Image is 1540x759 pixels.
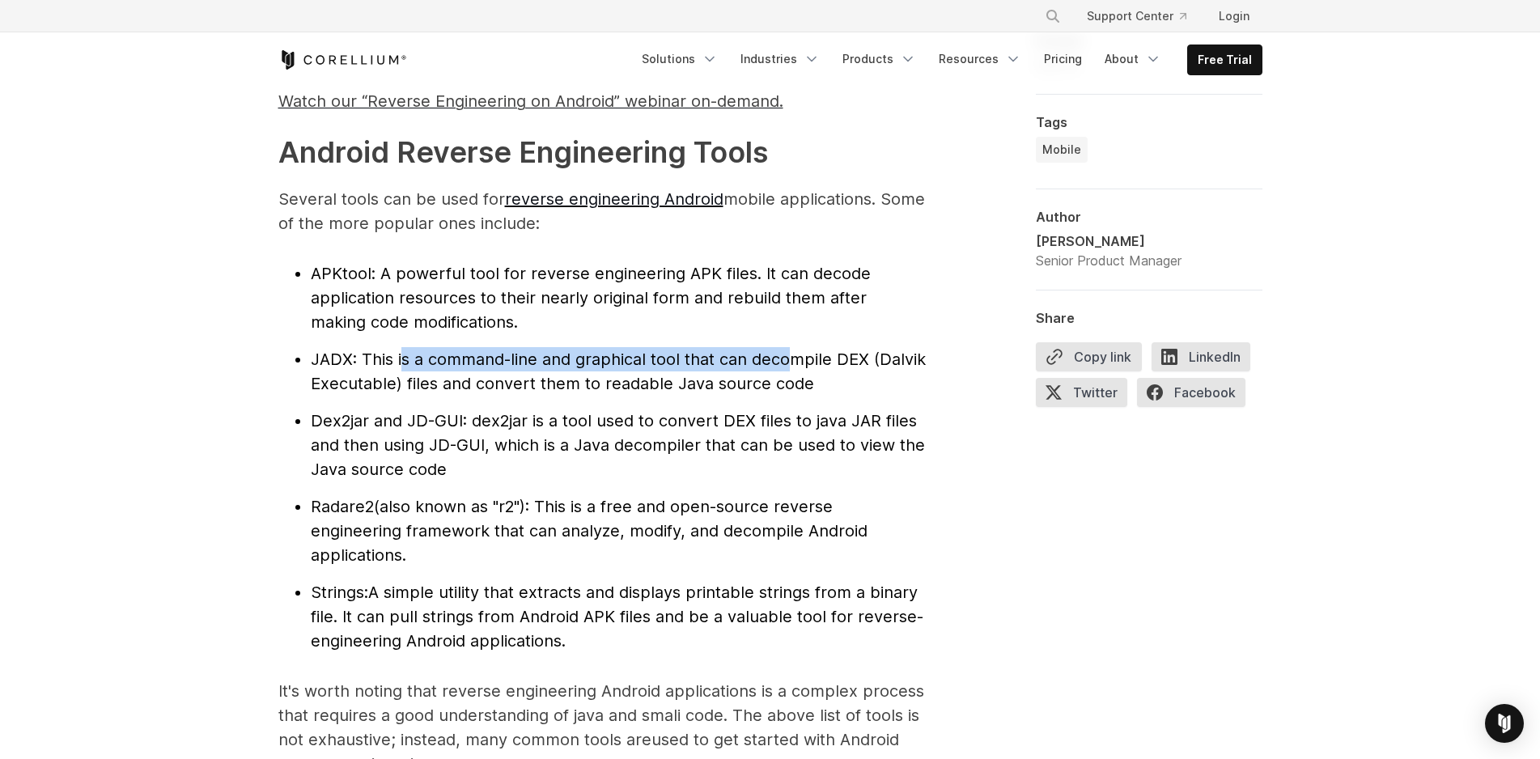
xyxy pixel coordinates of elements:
button: Copy link [1036,342,1142,371]
div: Navigation Menu [632,45,1262,75]
span: u [391,730,661,749]
a: LinkedIn [1152,342,1260,378]
span: A simple utility that extracts and displays printable strings from a binary file. It can pull str... [311,583,923,651]
div: Navigation Menu [1025,2,1262,31]
a: Corellium Home [278,50,407,70]
span: Strings: [311,583,368,602]
strong: Android Reverse Engineering Tools [278,134,768,170]
span: Watch our “Reverse Engineering on Android” webinar on-demand. [278,91,783,111]
span: (also known as "r2"): This is a free and open-source reverse engineering framework that can analy... [311,497,868,565]
a: Mobile [1036,137,1088,163]
span: Radare2 [311,497,374,516]
a: About [1095,45,1171,74]
span: Twitter [1036,378,1127,407]
div: Author [1036,209,1262,225]
a: Free Trial [1188,45,1262,74]
p: Several tools can be used for mobile applications. Some of the more popular ones include: [278,187,926,235]
span: : A powerful tool for reverse engineering APK files. It can decode application resources to their... [311,264,871,332]
button: Search [1038,2,1067,31]
span: JADX [311,350,353,369]
div: [PERSON_NAME] [1036,231,1182,251]
div: Share [1036,310,1262,326]
div: Open Intercom Messenger [1485,704,1524,743]
span: : This is a command-line and graphical tool that can decompile DEX (Dalvik Executable) files and ... [311,350,926,393]
a: Twitter [1036,378,1137,413]
div: Senior Product Manager [1036,251,1182,270]
div: Tags [1036,114,1262,130]
a: Pricing [1034,45,1092,74]
a: reverse engineering Android [505,189,723,209]
a: Solutions [632,45,728,74]
a: Products [833,45,926,74]
a: Resources [929,45,1031,74]
span: Dex2jar and JD-GUI [311,411,463,430]
a: Support Center [1074,2,1199,31]
span: Mobile [1042,142,1081,158]
a: Industries [731,45,829,74]
span: LinkedIn [1152,342,1250,371]
span: : dex2jar is a tool used to convert DEX files to java JAR files and then using JD-GUI, which is a... [311,411,925,479]
a: Watch our “Reverse Engineering on Android” webinar on-demand. [278,98,783,109]
span: ; instead, many common tools are [391,730,651,749]
a: Facebook [1137,378,1255,413]
span: Facebook [1137,378,1245,407]
a: Login [1206,2,1262,31]
span: APKtool [311,264,371,283]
